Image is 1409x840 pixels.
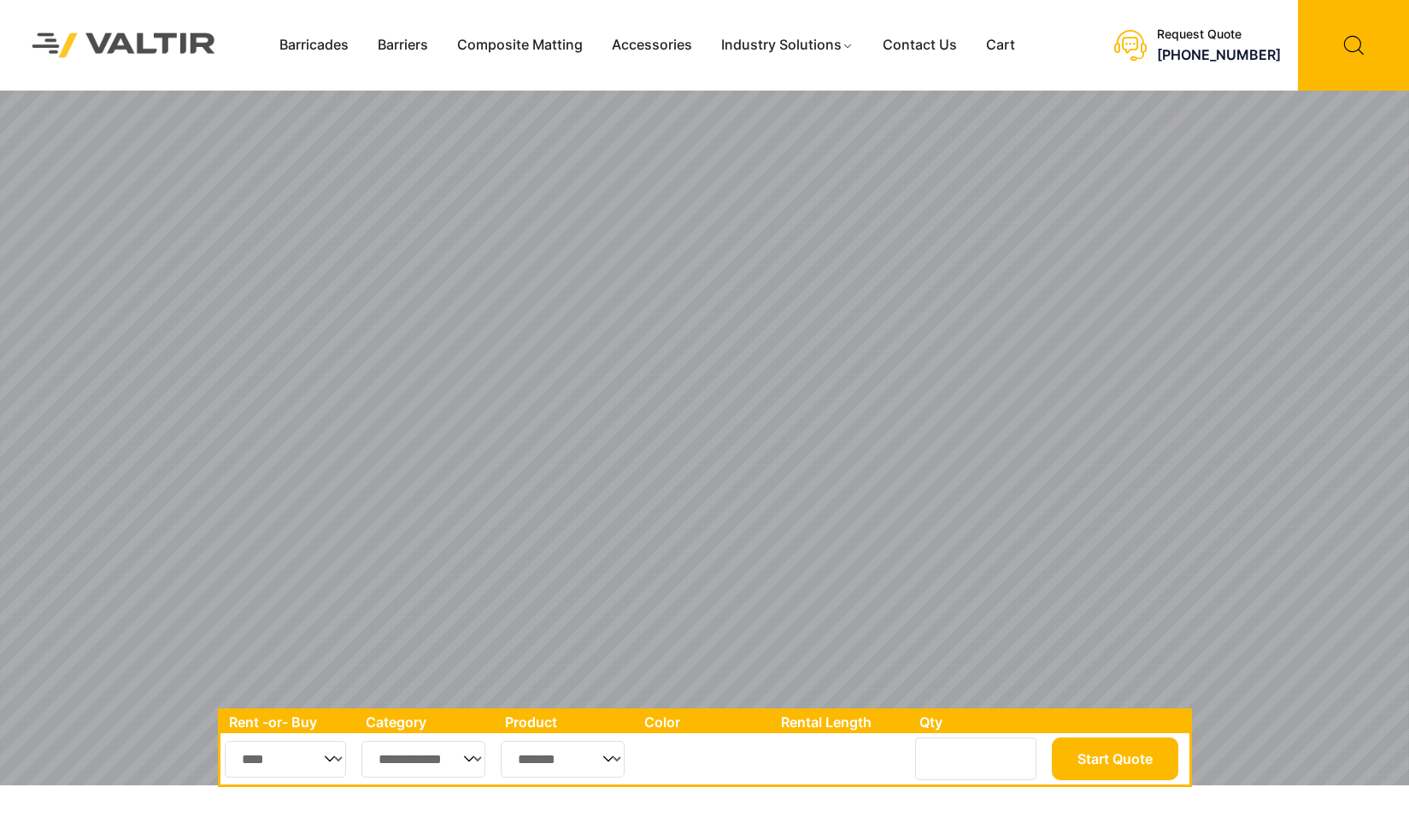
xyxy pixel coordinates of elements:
[357,711,497,733] th: Category
[496,711,636,733] th: Product
[13,14,235,77] img: Valtir Rentals
[636,711,773,733] th: Color
[265,32,363,58] a: Barricades
[363,32,443,58] a: Barriers
[220,711,357,733] th: Rent -or- Buy
[707,32,868,58] a: Industry Solutions
[597,32,707,58] a: Accessories
[1157,27,1281,42] div: Request Quote
[972,32,1030,58] a: Cart
[1052,737,1178,780] button: Start Quote
[443,32,597,58] a: Composite Matting
[772,711,911,733] th: Rental Length
[868,32,972,58] a: Contact Us
[1157,46,1281,63] a: [PHONE_NUMBER]
[911,711,1047,733] th: Qty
